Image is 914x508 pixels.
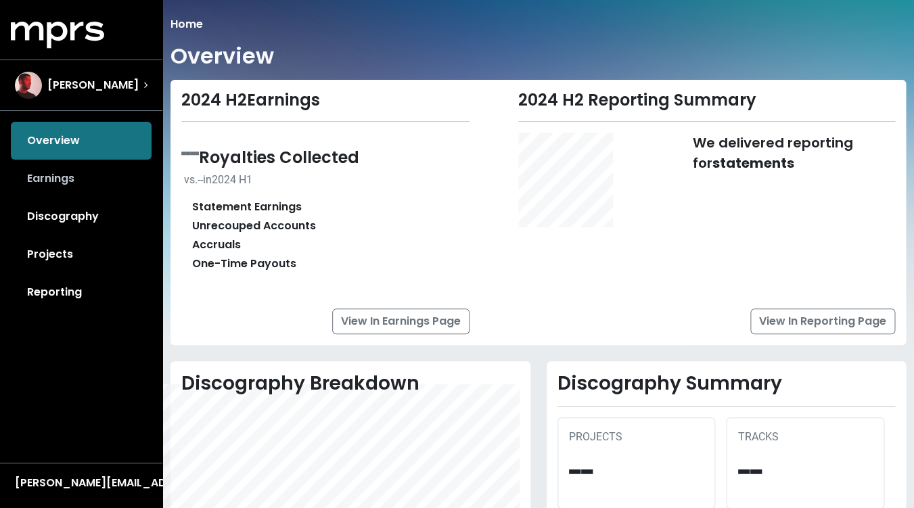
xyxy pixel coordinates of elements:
[192,199,302,215] div: Statement Earnings
[11,198,152,235] a: Discography
[569,429,704,445] div: PROJECTS
[15,475,147,491] div: [PERSON_NAME][EMAIL_ADDRESS][PERSON_NAME][DOMAIN_NAME]
[15,72,42,99] img: The selected account / producer
[737,429,873,445] div: TRACKS
[199,146,359,168] span: Royalties Collected
[170,43,274,69] h1: Overview
[712,154,794,172] b: statements
[518,91,895,110] div: 2024 H2 Reporting Summary
[181,133,199,171] span: --
[693,133,895,173] div: We delivered reporting for
[192,218,316,234] div: Unrecouped Accounts
[737,445,873,497] div: --
[170,16,906,32] nav: breadcrumb
[11,474,152,492] button: [PERSON_NAME][EMAIL_ADDRESS][PERSON_NAME][DOMAIN_NAME]
[192,256,296,272] div: One-Time Payouts
[569,445,704,497] div: --
[192,237,241,253] div: Accruals
[11,26,104,42] a: mprs logo
[11,160,152,198] a: Earnings
[181,372,520,395] h2: Discography Breakdown
[557,372,896,395] h2: Discography Summary
[181,91,470,110] div: 2024 H2 Earnings
[170,16,203,32] li: Home
[184,172,470,188] div: vs. -- in 2024 H1
[11,273,152,311] a: Reporting
[11,235,152,273] a: Projects
[47,77,139,93] span: [PERSON_NAME]
[332,308,470,334] a: View In Earnings Page
[750,308,895,334] a: View In Reporting Page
